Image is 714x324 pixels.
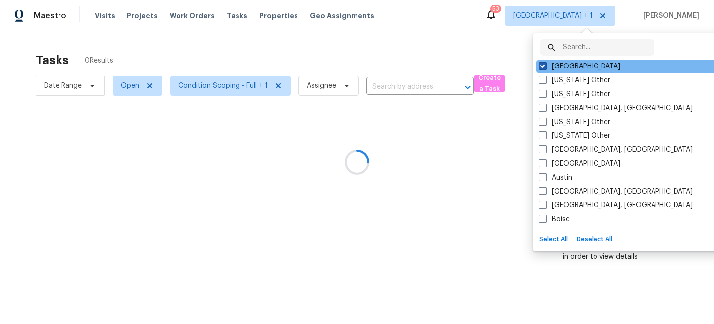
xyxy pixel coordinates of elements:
label: [US_STATE] Other [539,75,610,85]
input: Search... [563,39,654,56]
label: [GEOGRAPHIC_DATA], [GEOGRAPHIC_DATA] [539,187,693,196]
label: Austin [539,173,572,183]
button: Select All [537,232,570,247]
label: [GEOGRAPHIC_DATA], [GEOGRAPHIC_DATA] [539,103,693,113]
button: Deselect All [574,232,615,247]
label: [US_STATE] Other [539,89,610,99]
label: [US_STATE] Other [539,117,610,127]
label: [GEOGRAPHIC_DATA] [539,62,620,71]
label: [US_STATE] Other [539,131,610,141]
label: [GEOGRAPHIC_DATA], [GEOGRAPHIC_DATA] [539,200,693,210]
label: Boise [539,214,570,224]
div: 53 [492,4,499,14]
label: [GEOGRAPHIC_DATA], [GEOGRAPHIC_DATA] [539,145,693,155]
label: [GEOGRAPHIC_DATA] [539,159,620,169]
